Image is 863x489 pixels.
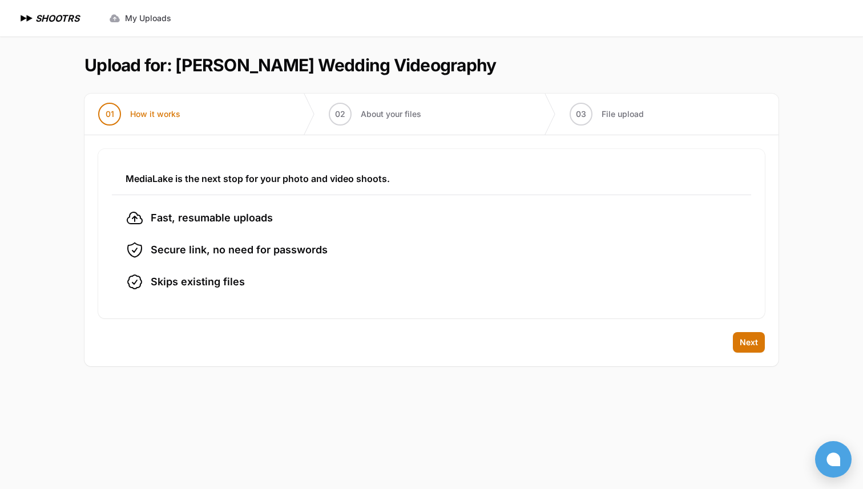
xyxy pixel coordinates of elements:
[84,55,496,75] h1: Upload for: [PERSON_NAME] Wedding Videography
[602,108,644,120] span: File upload
[815,441,852,478] button: Open chat window
[335,108,345,120] span: 02
[151,242,328,258] span: Secure link, no need for passwords
[361,108,421,120] span: About your files
[35,11,79,25] h1: SHOOTRS
[102,8,178,29] a: My Uploads
[315,94,435,135] button: 02 About your files
[733,332,765,353] button: Next
[84,94,194,135] button: 01 How it works
[740,337,758,348] span: Next
[576,108,586,120] span: 03
[130,108,180,120] span: How it works
[106,108,114,120] span: 01
[556,94,658,135] button: 03 File upload
[126,172,737,185] h3: MediaLake is the next stop for your photo and video shoots.
[18,11,79,25] a: SHOOTRS SHOOTRS
[125,13,171,24] span: My Uploads
[151,274,245,290] span: Skips existing files
[18,11,35,25] img: SHOOTRS
[151,210,273,226] span: Fast, resumable uploads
